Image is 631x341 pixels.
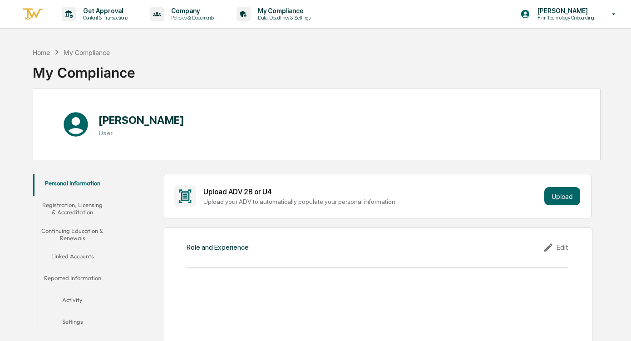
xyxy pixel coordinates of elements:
[33,247,112,269] button: Linked Accounts
[251,7,315,15] p: My Compliance
[33,49,50,56] div: Home
[99,129,184,137] h3: User
[544,187,580,205] button: Upload
[76,15,132,21] p: Content & Transactions
[33,312,112,334] button: Settings
[164,15,218,21] p: Policies & Documents
[203,188,541,196] div: Upload ADV 2B or U4
[33,174,112,334] div: secondary tabs example
[543,242,568,253] div: Edit
[64,49,110,56] div: My Compliance
[22,7,44,22] img: logo
[530,7,599,15] p: [PERSON_NAME]
[33,174,112,196] button: Personal Information
[203,198,541,205] div: Upload your ADV to automatically populate your personal information.
[33,269,112,291] button: Reported Information
[251,15,315,21] p: Data, Deadlines & Settings
[33,222,112,247] button: Continuing Education & Renewals
[33,196,112,222] button: Registration, Licensing & Accreditation
[187,243,249,252] div: Role and Experience
[99,114,184,127] h1: [PERSON_NAME]
[76,7,132,15] p: Get Approval
[164,7,218,15] p: Company
[530,15,599,21] p: Firm Technology Onboarding
[33,291,112,312] button: Activity
[33,57,135,81] div: My Compliance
